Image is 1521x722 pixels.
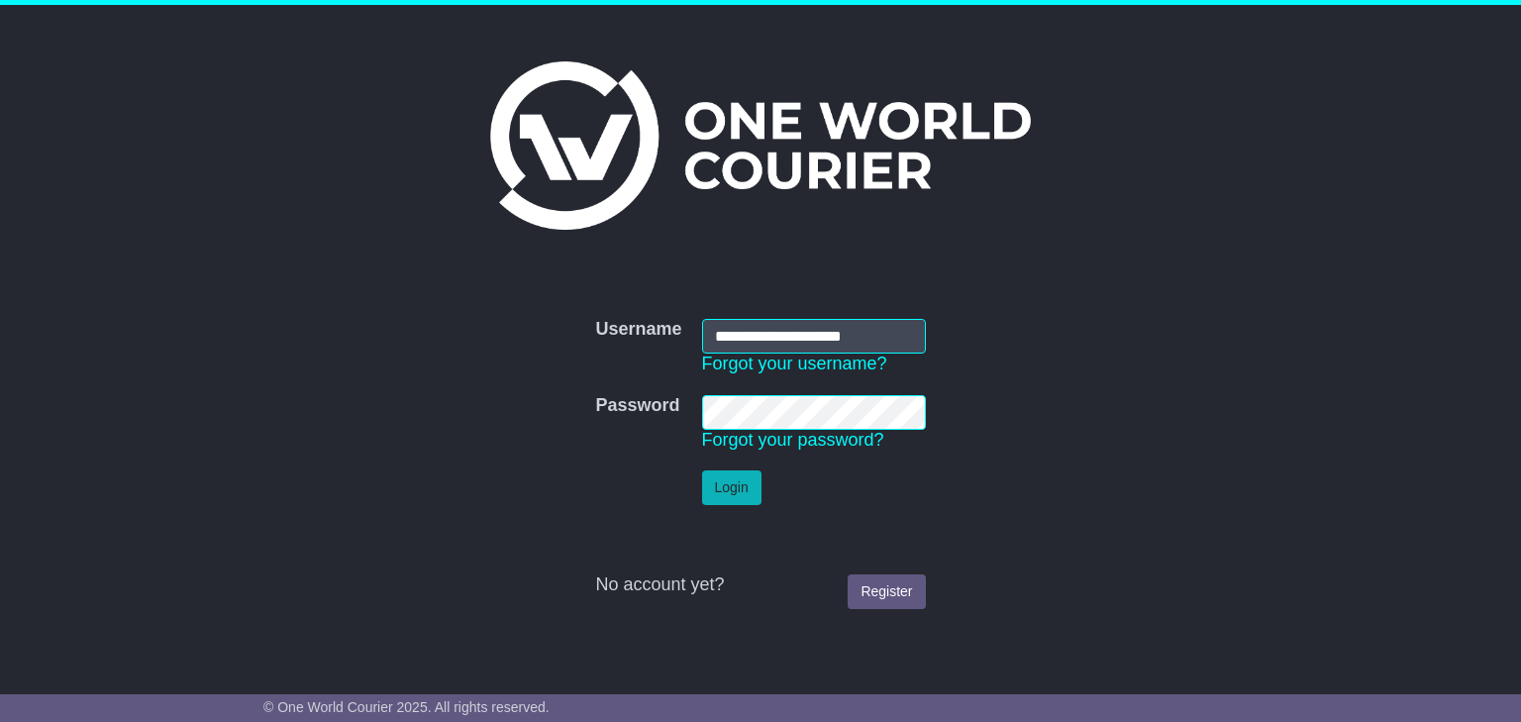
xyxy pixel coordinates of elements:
[848,574,925,609] a: Register
[702,430,884,450] a: Forgot your password?
[702,470,761,505] button: Login
[490,61,1031,230] img: One World
[263,699,550,715] span: © One World Courier 2025. All rights reserved.
[702,354,887,373] a: Forgot your username?
[595,395,679,417] label: Password
[595,574,925,596] div: No account yet?
[595,319,681,341] label: Username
